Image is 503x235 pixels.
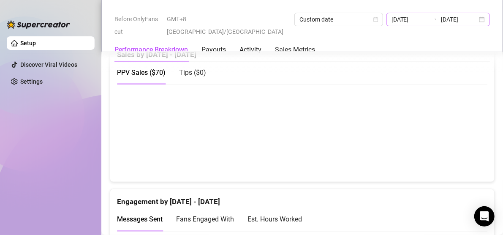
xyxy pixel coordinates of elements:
a: Setup [20,40,36,46]
span: swap-right [431,16,438,23]
img: logo-BBDzfeDw.svg [7,20,70,29]
input: End date [441,15,477,24]
span: Tips ( $0 ) [179,68,206,77]
div: Sales Metrics [275,45,315,55]
input: Start date [392,15,428,24]
span: PPV Sales ( $70 ) [117,68,166,77]
span: to [431,16,438,23]
div: Est. Hours Worked [247,214,302,224]
span: calendar [373,17,378,22]
span: Fans Engaged With [176,215,234,223]
div: Engagement by [DATE] - [DATE] [117,189,487,208]
span: Before OnlyFans cut [114,13,162,38]
span: Messages Sent [117,215,163,223]
div: Performance Breakdown [114,45,188,55]
span: Custom date [299,13,378,26]
span: GMT+8 [GEOGRAPHIC_DATA]/[GEOGRAPHIC_DATA] [167,13,289,38]
a: Settings [20,78,43,85]
div: Activity [239,45,261,55]
div: Payouts [201,45,226,55]
a: Discover Viral Videos [20,61,77,68]
div: Open Intercom Messenger [474,206,495,227]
